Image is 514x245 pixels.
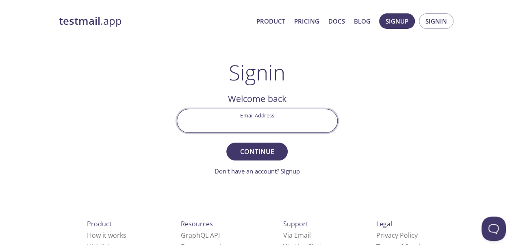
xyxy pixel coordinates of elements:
span: Signup [386,16,408,26]
a: GraphQL API [181,231,220,240]
a: Via Email [283,231,311,240]
button: Signin [419,13,453,29]
a: Privacy Policy [376,231,418,240]
button: Signup [379,13,415,29]
a: Pricing [294,16,319,26]
strong: testmail [59,14,100,28]
a: testmail.app [59,14,250,28]
span: Signin [425,16,447,26]
span: Legal [376,219,392,228]
button: Continue [226,143,287,160]
span: Support [283,219,308,228]
a: Blog [354,16,371,26]
a: Don't have an account? Signup [215,167,300,175]
a: How it works [87,231,126,240]
iframe: Help Scout Beacon - Open [481,217,506,241]
a: Docs [328,16,345,26]
a: Product [256,16,285,26]
h1: Signin [229,60,285,85]
h2: Welcome back [177,92,338,106]
span: Continue [235,146,278,157]
span: Product [87,219,112,228]
span: Resources [181,219,213,228]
